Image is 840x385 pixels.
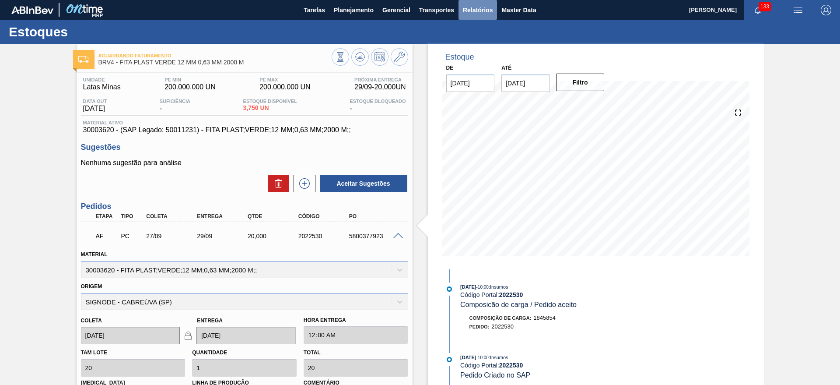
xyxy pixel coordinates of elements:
[197,327,296,344] input: dd/mm/yyyy
[144,213,201,219] div: Coleta
[447,357,452,362] img: atual
[192,350,227,356] label: Quantidade
[98,53,332,58] span: Aguardando Faturamento
[83,105,107,113] span: [DATE]
[289,175,315,192] div: Nova sugestão
[489,284,508,290] span: : Insumos
[83,83,121,91] span: Latas Minas
[501,65,511,71] label: Até
[334,5,374,15] span: Planejamento
[160,99,190,104] span: Suficiência
[81,327,180,344] input: dd/mm/yyyy
[491,323,514,330] span: 2022530
[445,53,474,62] div: Estoque
[469,315,532,321] span: Composição de Carga :
[195,233,252,240] div: 29/09/2025
[296,233,353,240] div: 2022530
[821,5,831,15] img: Logout
[320,175,407,192] button: Aceitar Sugestões
[347,233,404,240] div: 5800377923
[499,291,523,298] strong: 2022530
[11,6,53,14] img: TNhmsLtSVTkK8tSr43FrP2fwEKptu5GPRR3wAAAABJRU5ErkJggg==
[81,143,408,152] h3: Sugestões
[460,301,577,308] span: Composicão de carga / Pedido aceito
[533,314,556,321] span: 1845854
[501,74,550,92] input: dd/mm/yyyy
[347,99,408,113] div: -
[501,5,536,15] span: Master Data
[447,286,452,292] img: atual
[245,213,302,219] div: Qtde
[469,324,490,329] span: Pedido :
[245,233,302,240] div: 20,000
[351,48,369,66] button: Atualizar Gráfico
[382,5,410,15] span: Gerencial
[354,83,406,91] span: 29/09 - 20,000 UN
[460,362,668,369] div: Código Portal:
[304,5,325,15] span: Tarefas
[350,99,406,104] span: Estoque Bloqueado
[332,48,349,66] button: Visão Geral dos Estoques
[83,120,406,125] span: Material ativo
[81,159,408,167] p: Nenhuma sugestão para análise
[476,355,489,360] span: - 10:00
[9,27,164,37] h1: Estoques
[499,362,523,369] strong: 2022530
[419,5,454,15] span: Transportes
[119,213,145,219] div: Tipo
[315,174,408,193] div: Aceitar Sugestões
[476,285,489,290] span: - 10:00
[96,233,118,240] p: AF
[83,77,121,82] span: Unidade
[78,56,89,63] img: Ícone
[164,83,216,91] span: 200.000,000 UN
[81,350,107,356] label: Tam lote
[81,283,102,290] label: Origem
[197,318,223,324] label: Entrega
[460,291,668,298] div: Código Portal:
[183,330,193,341] img: locked
[347,213,404,219] div: PO
[259,77,311,82] span: PE MAX
[460,355,476,360] span: [DATE]
[556,74,605,91] button: Filtro
[164,77,216,82] span: PE MIN
[94,226,120,246] div: Aguardando Faturamento
[81,251,108,258] label: Material
[264,175,289,192] div: Excluir Sugestões
[446,74,495,92] input: dd/mm/yyyy
[304,314,408,327] label: Hora Entrega
[81,202,408,211] h3: Pedidos
[489,355,508,360] span: : Insumos
[354,77,406,82] span: Próxima Entrega
[744,4,772,16] button: Notificações
[793,5,803,15] img: userActions
[94,213,120,219] div: Etapa
[304,350,321,356] label: Total
[243,99,297,104] span: Estoque Disponível
[391,48,408,66] button: Ir ao Master Data / Geral
[371,48,388,66] button: Programar Estoque
[144,233,201,240] div: 27/09/2025
[195,213,252,219] div: Entrega
[179,327,197,344] button: locked
[446,65,454,71] label: De
[83,126,406,134] span: 30003620 - (SAP Legado: 50011231) - FITA PLAST;VERDE;12 MM;0,63 MM;2000 M;;
[759,2,771,11] span: 133
[463,5,493,15] span: Relatórios
[296,213,353,219] div: Código
[157,99,192,113] div: -
[259,83,311,91] span: 200.000,000 UN
[119,233,145,240] div: Pedido de Compra
[460,371,530,379] span: Pedido Criado no SAP
[81,318,102,324] label: Coleta
[98,59,332,66] span: BRV4 - FITA PLAST VERDE 12 MM 0,63 MM 2000 M
[243,105,297,111] span: 3,750 UN
[460,284,476,290] span: [DATE]
[83,99,107,104] span: Data out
